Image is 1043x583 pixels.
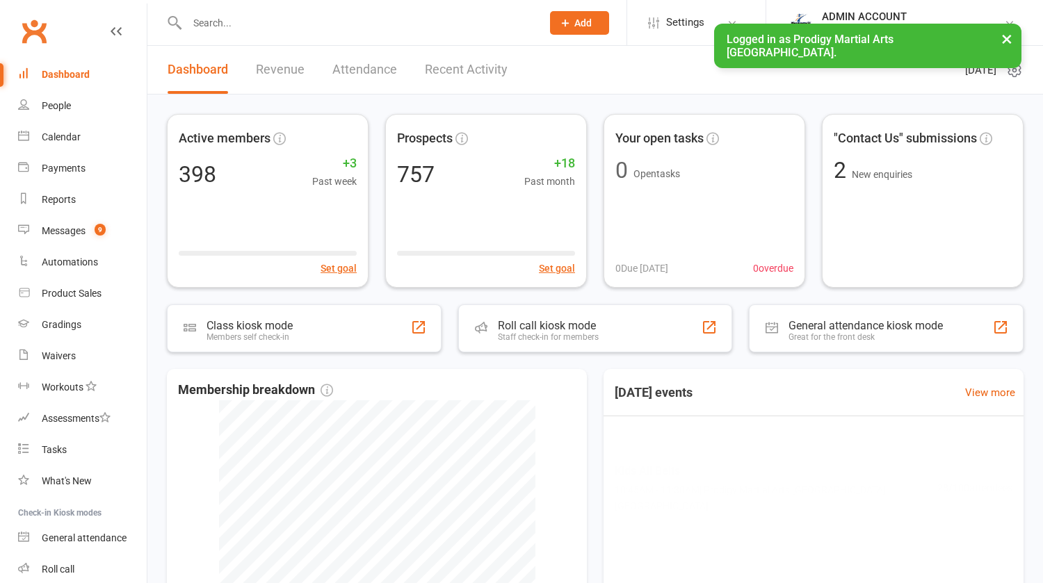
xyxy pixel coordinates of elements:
div: Reports [42,194,76,205]
div: Calendar [42,131,81,142]
span: "Contact Us" submissions [834,129,977,149]
span: Past week [312,174,357,189]
span: 0 Due [DATE] [615,261,668,276]
div: 0 [615,159,628,181]
span: Settings [666,7,704,38]
span: +3 [312,154,357,174]
a: Product Sales [18,278,147,309]
a: Messages 9 [18,215,147,247]
a: Dashboard [18,59,147,90]
span: New enquiries [852,169,912,180]
span: Logged in as Prodigy Martial Arts [GEOGRAPHIC_DATA]. [727,33,894,59]
div: Roll call [42,564,74,575]
a: Workouts [18,372,147,403]
input: Search... [183,13,532,33]
a: Assessments [18,403,147,434]
div: Staff check-in for members [498,332,599,342]
button: × [994,24,1019,54]
span: 28 / 100 attendees [937,479,1012,495]
span: +18 [524,154,575,174]
span: Prospects [397,129,453,149]
div: Workouts [42,381,83,393]
a: Waivers [18,340,147,372]
img: thumb_image1686208220.png [787,9,815,37]
span: Membership breakdown [178,380,333,400]
div: Members self check-in [207,332,293,342]
div: Automations [42,256,98,268]
div: General attendance kiosk mode [789,319,943,332]
div: Dashboard [42,69,90,80]
a: General attendance kiosk mode [18,523,147,554]
div: Waivers [42,350,76,361]
span: Kids All Belts [615,461,937,479]
button: Set goal [321,261,357,276]
div: Roll call kiosk mode [498,319,599,332]
a: What's New [18,466,147,497]
a: Reports [18,184,147,215]
div: Payments [42,163,86,174]
div: Gradings [42,319,81,330]
div: Great for the front desk [789,332,943,342]
div: General attendance [42,532,127,543]
a: Automations [18,247,147,278]
button: Add [550,11,609,35]
a: View more [965,384,1015,401]
span: Add [574,17,592,28]
div: Prodigy Martial Arts [GEOGRAPHIC_DATA] [822,23,1004,35]
div: ADMIN ACCOUNT [822,10,1004,23]
span: Active members [179,129,270,149]
span: 0 overdue [753,261,793,276]
div: Class kiosk mode [207,319,293,332]
a: Payments [18,153,147,184]
button: Set goal [539,261,575,276]
span: Past month [524,174,575,189]
a: Clubworx [17,14,51,49]
div: People [42,100,71,111]
div: Tasks [42,444,67,455]
a: Tasks [18,434,147,466]
a: Gradings [18,309,147,340]
span: 10:45AM - 11:30AM | Prodigy Martial Arts [GEOGRAPHIC_DATA] | [GEOGRAPHIC_DATA] [615,482,937,514]
div: 398 [179,163,216,186]
a: Calendar [18,122,147,153]
a: People [18,90,147,122]
div: Assessments [42,413,111,424]
div: Messages [42,225,86,236]
span: 9 [95,224,106,236]
h3: [DATE] events [604,380,704,405]
div: What's New [42,475,92,486]
span: Your open tasks [615,129,704,149]
span: 2 [834,157,852,183]
span: Open tasks [633,168,680,179]
div: 757 [397,163,435,186]
div: Product Sales [42,288,102,299]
